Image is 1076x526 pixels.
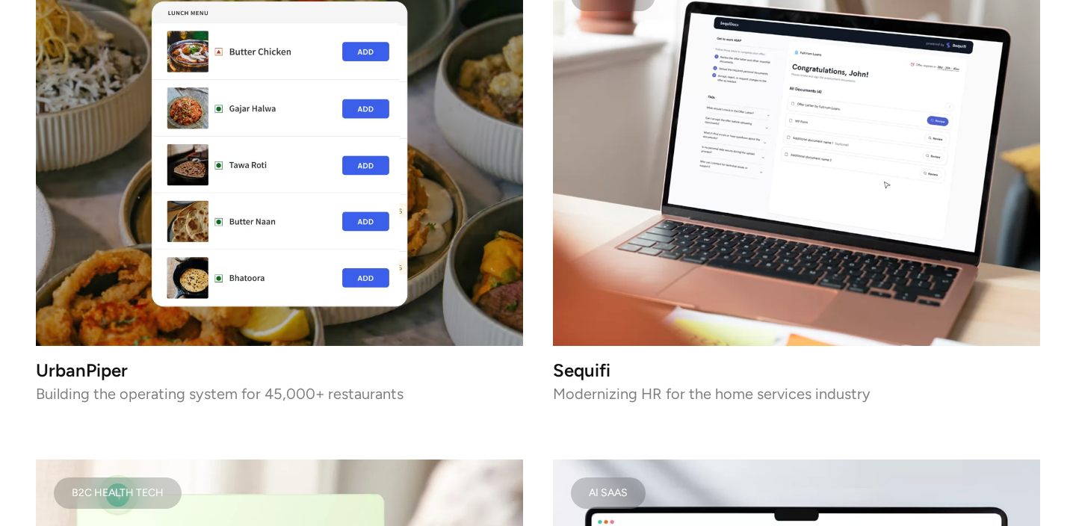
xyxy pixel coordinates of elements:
h3: UrbanPiper [36,364,523,377]
div: B2C Health Tech [72,489,164,497]
p: Building the operating system for 45,000+ restaurants [36,389,523,399]
div: AI SAAS [589,489,628,497]
h3: Sequifi [553,364,1040,377]
p: Modernizing HR for the home services industry [553,389,1040,399]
